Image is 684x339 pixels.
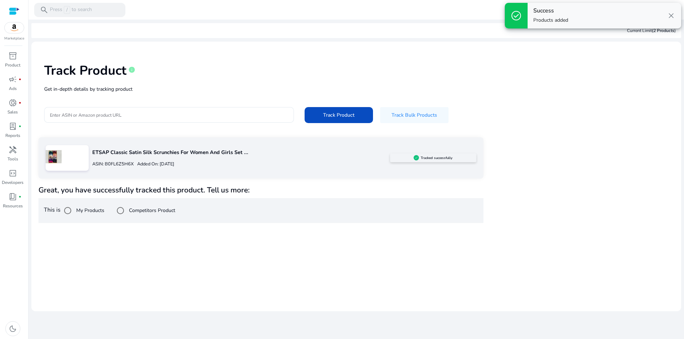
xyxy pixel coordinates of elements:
[46,149,62,165] img: 71YdxYwRGSL.jpg
[9,52,17,60] span: inventory_2
[92,161,134,168] p: ASIN: B0FL6Z5H6X
[19,78,21,81] span: fiber_manual_record
[533,7,568,14] h4: Success
[380,107,449,123] button: Track Bulk Products
[64,6,70,14] span: /
[19,101,21,104] span: fiber_manual_record
[511,10,522,21] span: check_circle
[92,149,390,157] p: ETSAP Classic Satin Silk Scrunchies For Women And Girls Set ...
[44,63,126,78] h1: Track Product
[128,66,135,73] span: info
[323,111,354,119] span: Track Product
[5,62,20,68] p: Product
[9,99,17,107] span: donut_small
[5,132,20,139] p: Reports
[667,11,675,20] span: close
[19,125,21,128] span: fiber_manual_record
[9,122,17,131] span: lab_profile
[7,156,18,162] p: Tools
[533,17,568,24] p: Products added
[9,169,17,178] span: code_blocks
[305,107,373,123] button: Track Product
[392,111,437,119] span: Track Bulk Products
[38,186,483,195] h4: Great, you have successfully tracked this product. Tell us more:
[9,324,17,333] span: dark_mode
[7,109,18,115] p: Sales
[75,207,104,214] label: My Products
[9,145,17,154] span: handyman
[128,207,175,214] label: Competitors Product
[421,156,452,160] h5: Tracked successfully
[9,75,17,84] span: campaign
[2,179,24,186] p: Developers
[4,36,24,41] p: Marketplace
[9,192,17,201] span: book_4
[40,6,48,14] span: search
[44,85,668,93] p: Get in-depth details by tracking product
[19,195,21,198] span: fiber_manual_record
[5,22,24,33] img: amazon.svg
[3,203,23,209] p: Resources
[50,6,92,14] p: Press to search
[134,161,174,168] p: Added On: [DATE]
[38,198,483,223] div: This is
[414,155,419,160] img: sellerapp_active
[9,85,17,92] p: Ads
